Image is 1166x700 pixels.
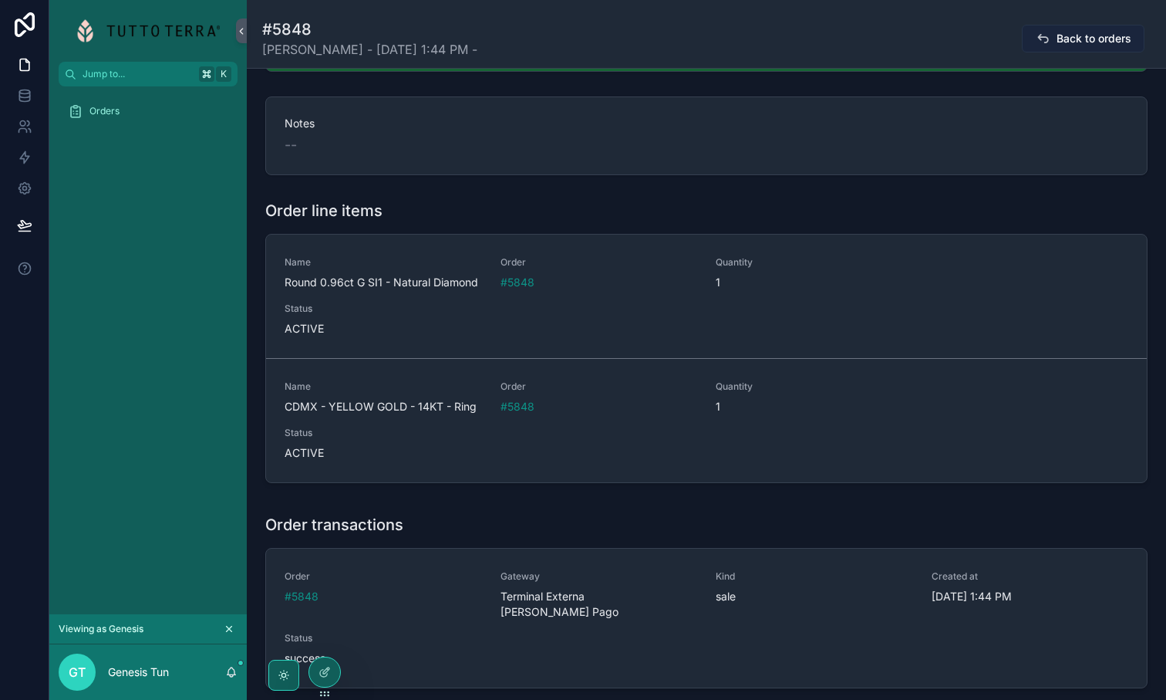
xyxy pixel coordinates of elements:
[265,200,382,221] h1: Order line items
[716,589,913,604] span: sale
[285,570,482,583] span: Order
[716,399,985,414] span: 1
[285,380,482,393] span: Name
[716,380,985,393] span: Quantity
[83,68,193,80] span: Jump to...
[285,256,482,269] span: Name
[500,589,698,620] span: Terminal Externa [PERSON_NAME] Pago
[69,663,86,681] span: GT
[285,632,482,644] span: Status
[285,134,297,156] span: --
[500,399,534,414] a: #5848
[932,570,1129,583] span: Created at
[59,623,143,635] span: Viewing as Genesis
[716,570,913,583] span: Kind
[500,380,698,393] span: Order
[285,321,1128,336] span: ACTIVE
[285,303,1128,315] span: Status
[49,86,247,145] div: scrollable content
[500,256,698,269] span: Order
[217,68,230,80] span: K
[262,19,477,40] h1: #5848
[285,116,1128,131] span: Notes
[716,256,985,269] span: Quantity
[89,105,120,117] span: Orders
[1022,25,1144,52] button: Back to orders
[285,275,482,290] span: Round 0.96ct G SI1 - Natural Diamond
[932,589,1129,604] span: [DATE] 1:44 PM
[285,589,318,604] a: #5848
[285,445,1128,461] span: ACTIVE
[716,275,985,290] span: 1
[59,97,238,125] a: Orders
[59,62,238,86] button: Jump to...K
[285,399,482,414] span: CDMX - YELLOW GOLD - 14KT - Ring
[262,40,477,59] span: [PERSON_NAME] - [DATE] 1:44 PM -
[76,19,220,43] img: App logo
[285,427,1128,439] span: Status
[108,664,169,680] p: Genesis Tun
[265,514,403,536] h1: Order transactions
[1056,31,1131,46] span: Back to orders
[500,275,534,290] a: #5848
[500,570,698,583] span: Gateway
[285,651,482,666] span: success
